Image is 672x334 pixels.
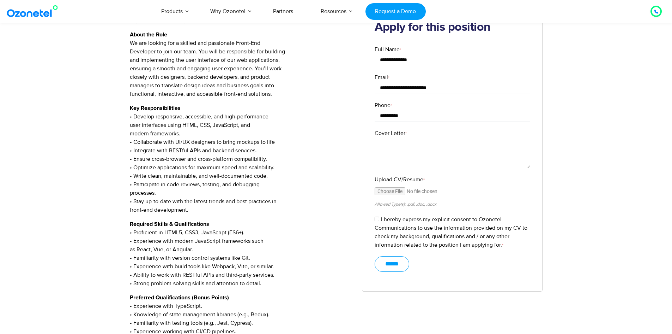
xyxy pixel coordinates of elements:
[365,3,426,20] a: Request a Demo
[375,129,530,137] label: Cover Letter
[130,105,181,111] strong: Key Responsibilities
[130,30,352,98] p: We are looking for a skilled and passionate Front-End Developer to join our team. You will be res...
[375,20,530,35] h2: Apply for this position
[375,45,530,54] label: Full Name
[375,175,530,184] label: Upload CV/Resume
[375,73,530,82] label: Email
[375,216,527,248] label: I hereby express my explicit consent to Ozonetel Communications to use the information provided o...
[130,295,229,300] strong: Preferred Qualifications (Bonus Points)
[375,201,436,207] small: Allowed Type(s): .pdf, .doc, .docx
[130,220,352,288] p: • Proficient in HTML5, CSS3, JavaScript (ES6+). • Experience with modern JavaScript frameworks su...
[130,32,167,37] strong: About the Role
[375,101,530,110] label: Phone
[130,104,352,214] p: • Develop responsive, accessible, and high-performance user interfaces using HTML, CSS, JavaScrip...
[130,221,209,227] strong: Required Skills & Qualifications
